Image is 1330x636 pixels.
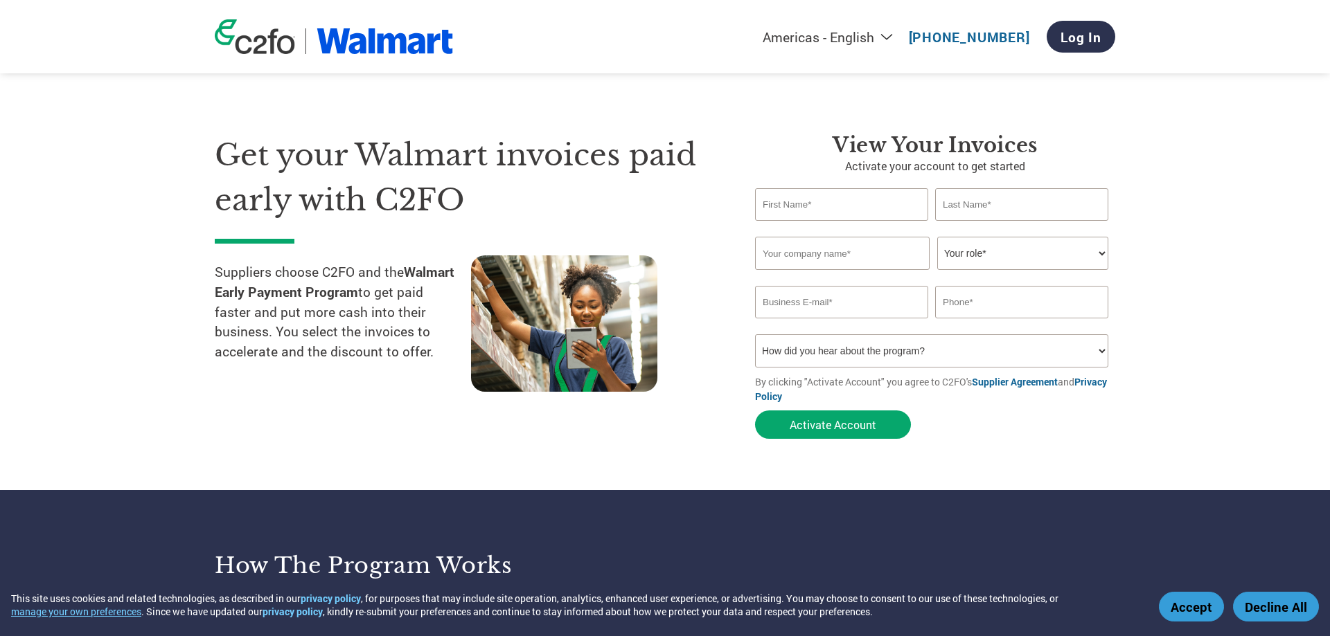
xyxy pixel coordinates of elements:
img: supply chain worker [471,255,657,392]
p: Suppliers choose C2FO and the to get paid faster and put more cash into their business. You selec... [215,262,471,381]
strong: Walmart Early Payment Program [215,263,454,300]
input: Phone* [935,286,1108,318]
select: Title/Role [937,237,1108,270]
div: This site uses cookies and related technologies, as described in our , for purposes that may incl... [11,592,1139,618]
h3: How the program works [215,552,648,579]
button: Decline All [1233,592,1319,621]
input: First Name* [755,188,928,221]
img: Walmart [317,28,453,54]
a: Supplier Agreement [972,375,1058,388]
div: Invalid company name or company name is too long [755,271,1108,280]
input: Invalid Email format [755,286,928,318]
input: Your company name* [755,237,930,270]
div: Invalid last name or last name is too long [935,222,1108,231]
p: Activate your account to get started [755,158,1115,174]
div: Inavlid Email Address [755,320,928,329]
input: Last Name* [935,188,1108,221]
div: Inavlid Phone Number [935,320,1108,329]
img: c2fo logo [215,19,295,54]
h1: Get your Walmart invoices paid early with C2FO [215,133,713,222]
button: Accept [1159,592,1224,621]
div: Invalid first name or first name is too long [755,222,928,231]
a: [PHONE_NUMBER] [909,28,1030,46]
a: privacy policy [263,605,323,618]
p: By clicking "Activate Account" you agree to C2FO's and [755,374,1115,403]
h3: View Your Invoices [755,133,1115,158]
button: Activate Account [755,410,911,439]
a: Log In [1047,21,1115,53]
a: privacy policy [301,592,361,605]
button: manage your own preferences [11,605,141,618]
a: Privacy Policy [755,375,1107,403]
